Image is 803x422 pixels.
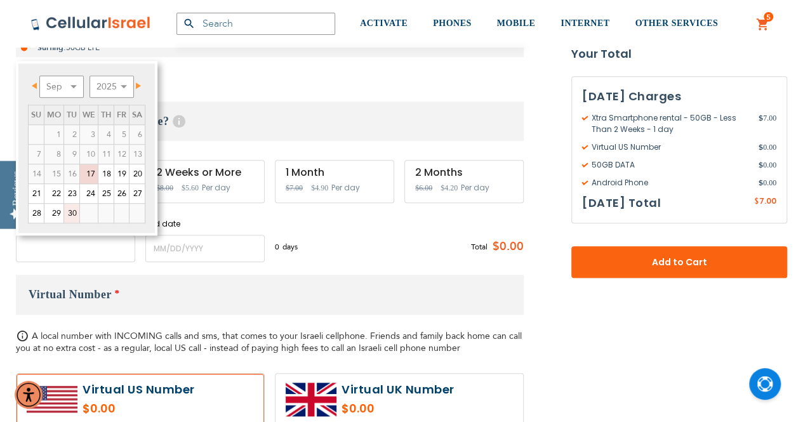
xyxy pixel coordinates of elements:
[759,195,776,206] span: 7.00
[90,76,134,98] select: Select year
[766,12,771,22] span: 5
[29,145,44,164] span: 7
[759,142,763,153] span: $
[29,164,44,183] span: 14
[37,43,66,53] strong: Surfing:
[32,82,37,89] span: Prev
[331,182,360,194] span: Per day
[415,183,432,192] span: $6.00
[80,184,98,203] a: 24
[471,241,488,253] span: Total
[129,164,145,183] a: 20
[488,237,524,256] span: $0.00
[571,246,787,278] button: Add to Cart
[759,159,776,171] span: 0.00
[114,145,129,164] span: 12
[415,167,513,178] div: 2 Months
[582,112,759,135] span: Xtra Smartphone rental - 50GB - Less Than 2 Weeks - 1 day
[98,125,114,144] span: 4
[282,241,298,253] span: days
[145,218,265,230] label: End date
[132,109,142,121] span: Saturday
[98,184,114,203] a: 25
[360,18,408,28] span: ACTIVATE
[759,177,776,188] span: 0.00
[44,145,63,164] span: 8
[83,109,95,121] span: Wednesday
[64,204,79,223] a: 30
[582,87,776,106] h3: [DATE] Charges
[44,204,63,223] a: 29
[114,184,129,203] a: 26
[44,184,63,203] a: 22
[756,17,770,32] a: 5
[311,183,328,192] span: $4.90
[128,77,144,93] a: Next
[47,109,61,121] span: Monday
[441,183,458,192] span: $4.20
[759,112,776,135] span: 7.00
[129,125,145,144] span: 6
[759,159,763,171] span: $
[156,183,173,192] span: $8.00
[30,16,151,31] img: Cellular Israel Logo
[114,164,129,183] a: 19
[29,77,45,93] a: Prev
[582,142,759,153] span: Virtual US Number
[16,235,135,262] input: MM/DD/YYYY
[176,13,335,35] input: Search
[29,288,112,301] span: Virtual Number
[275,241,282,253] span: 0
[80,164,98,183] a: 17
[129,184,145,203] a: 27
[173,115,185,128] span: Help
[11,171,22,206] div: Reviews
[433,18,472,28] span: PHONES
[16,38,524,57] li: 50GB LTE
[182,183,199,192] span: $5.60
[759,142,776,153] span: 0.00
[64,184,79,203] a: 23
[15,381,43,409] div: Accessibility Menu
[98,164,114,183] a: 18
[101,109,111,121] span: Thursday
[67,109,77,121] span: Tuesday
[64,145,79,164] span: 9
[117,109,126,121] span: Friday
[114,125,129,144] span: 5
[39,76,84,98] select: Select month
[202,182,230,194] span: Per day
[759,177,763,188] span: $
[80,145,98,164] span: 10
[145,235,265,262] input: MM/DD/YYYY
[759,112,763,124] span: $
[497,18,536,28] span: MOBILE
[582,194,661,213] h3: [DATE] Total
[64,164,79,183] span: 16
[16,57,524,76] li: Smartphone included
[582,177,759,188] span: Android Phone
[286,183,303,192] span: $7.00
[136,82,141,89] span: Next
[129,145,145,164] span: 13
[635,18,718,28] span: OTHER SERVICES
[613,256,745,269] span: Add to Cart
[44,164,63,183] span: 15
[64,125,79,144] span: 2
[461,182,489,194] span: Per day
[80,125,98,144] span: 3
[44,125,63,144] span: 1
[16,330,522,354] span: A local number with INCOMING calls and sms, that comes to your Israeli cellphone. Friends and fam...
[16,102,524,141] h3: When do you need service?
[29,204,44,223] a: 28
[571,44,787,63] strong: Your Total
[31,109,41,121] span: Sunday
[156,167,254,178] div: 2 Weeks or More
[754,196,759,208] span: $
[582,159,759,171] span: 50GB DATA
[29,184,44,203] a: 21
[98,145,114,164] span: 11
[286,167,383,178] div: 1 Month
[561,18,609,28] span: INTERNET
